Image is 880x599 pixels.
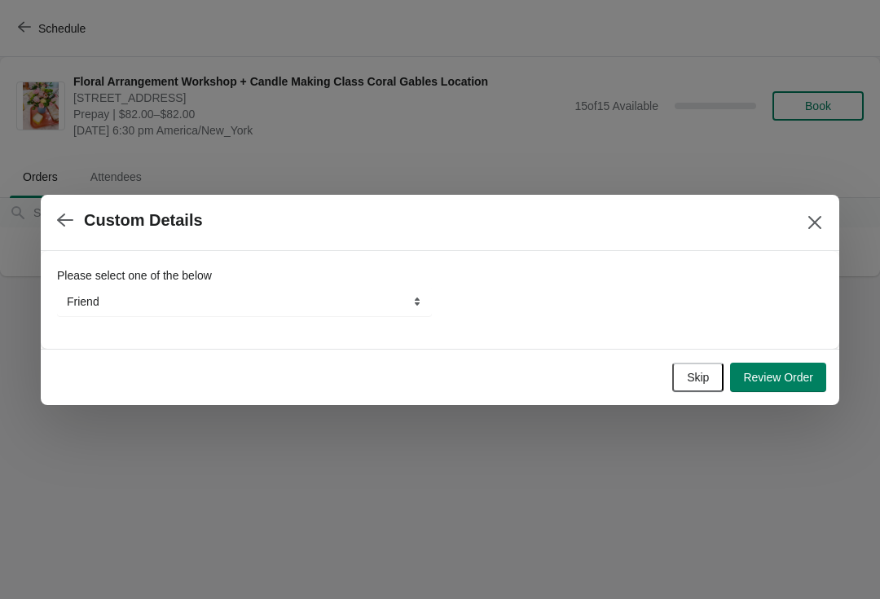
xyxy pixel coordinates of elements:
[672,363,724,392] button: Skip
[800,208,829,237] button: Close
[57,267,212,284] label: Please select one of the below
[730,363,826,392] button: Review Order
[687,371,709,384] span: Skip
[84,211,203,230] h2: Custom Details
[743,371,813,384] span: Review Order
